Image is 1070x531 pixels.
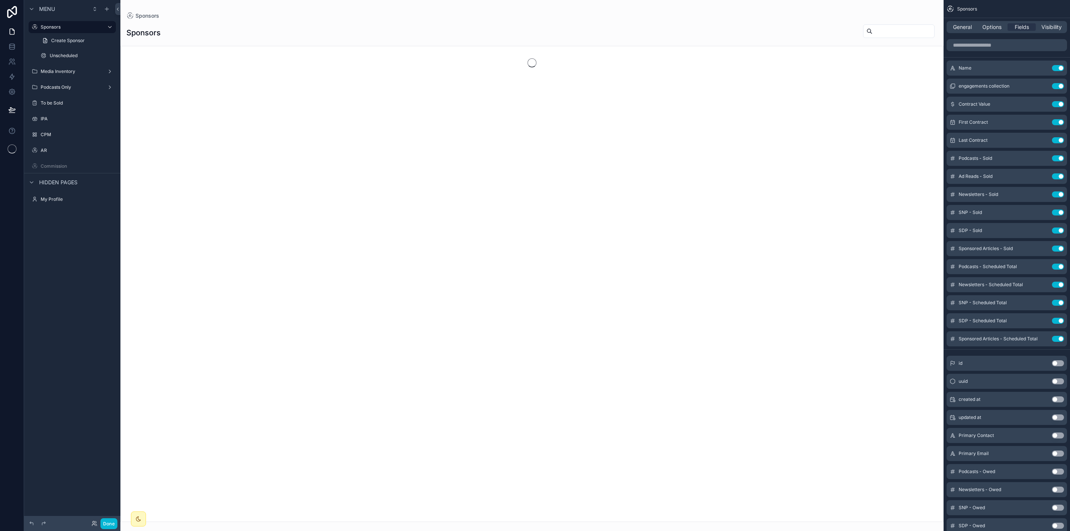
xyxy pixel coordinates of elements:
[29,81,116,93] a: Podcasts Only
[959,451,989,457] span: Primary Email
[41,100,114,106] label: To be Sold
[38,35,116,47] a: Create Sponsor
[1041,23,1062,31] span: Visibility
[41,116,114,122] label: IPA
[41,196,114,202] label: My Profile
[959,191,998,197] span: Newsletters - Sold
[953,23,972,31] span: General
[959,209,982,215] span: SNP - Sold
[1015,23,1029,31] span: Fields
[959,432,994,438] span: Primary Contact
[959,137,988,143] span: Last Contract
[959,101,990,107] span: Contract Value
[39,5,55,13] span: Menu
[959,65,971,71] span: Name
[41,132,114,138] label: CPM
[959,396,980,402] span: created at
[29,65,116,77] a: Media Inventory
[959,360,962,366] span: id
[959,487,1001,493] span: Newsletters - Owed
[38,50,116,62] a: Unscheduled
[959,83,1009,89] span: engagements collection
[959,318,1007,324] span: SDP - Scheduled Total
[29,97,116,109] a: To be Sold
[959,505,985,511] span: SNP - Owed
[959,119,988,125] span: First Contract
[959,414,981,420] span: updated at
[29,113,116,125] a: IPA
[959,155,992,161] span: Podcasts - Sold
[29,160,116,172] a: Commission
[41,84,104,90] label: Podcasts Only
[959,173,992,179] span: Ad Reads - Sold
[51,38,85,44] span: Create Sponsor
[50,53,114,59] label: Unscheduled
[957,6,977,12] span: Sponsors
[29,144,116,156] a: AR
[959,282,1023,288] span: Newsletters - Scheduled Total
[41,68,104,74] label: Media Inventory
[959,469,995,475] span: Podcasts - Owed
[959,336,1038,342] span: Sponsored Articles - Scheduled Total
[39,179,78,186] span: Hidden pages
[959,246,1013,252] span: Sponsored Articles - Sold
[29,129,116,141] a: CPM
[959,378,968,384] span: uuid
[41,147,114,153] label: AR
[29,193,116,205] a: My Profile
[29,21,116,33] a: Sponsors
[959,300,1007,306] span: SNP - Scheduled Total
[41,24,101,30] label: Sponsors
[41,163,114,169] label: Commission
[959,264,1017,270] span: Podcasts - Scheduled Total
[982,23,1002,31] span: Options
[100,518,117,529] button: Done
[959,228,982,234] span: SDP - Sold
